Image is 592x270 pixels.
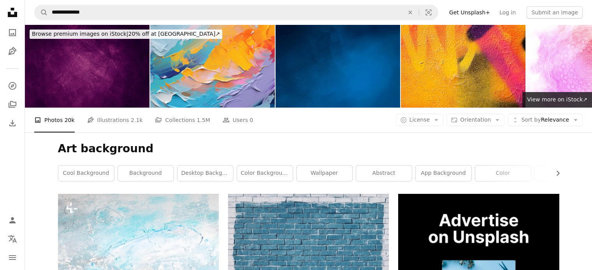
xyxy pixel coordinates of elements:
[58,165,114,181] a: cool background
[25,25,227,44] a: Browse premium images on iStock|20% off at [GEOGRAPHIC_DATA]↗
[446,114,504,126] button: Orientation
[527,96,587,103] span: View more on iStock ↗
[297,165,352,181] a: wallpaper
[131,116,142,124] span: 2.1k
[25,25,149,108] img: Grunge purple background
[5,231,20,247] button: Language
[416,165,471,181] a: app background
[197,116,210,124] span: 1.5M
[177,165,233,181] a: desktop background
[527,6,583,19] button: Submit an image
[5,213,20,228] a: Log in / Sign up
[32,31,128,37] span: Browse premium images on iStock |
[228,251,389,258] a: gray concrete bricks painted in blue
[521,117,541,123] span: Sort by
[34,5,438,20] form: Find visuals sitewide
[58,142,559,156] h1: Art background
[396,114,444,126] button: License
[5,25,20,40] a: Photos
[249,116,253,124] span: 0
[5,115,20,131] a: Download History
[32,31,220,37] span: 20% off at [GEOGRAPHIC_DATA] ↗
[401,25,525,108] img: Colorful graffiti over a cracked surface
[5,78,20,94] a: Explore
[535,165,590,181] a: art
[356,165,412,181] a: abstract
[409,117,430,123] span: License
[475,165,531,181] a: color
[495,6,520,19] a: Log in
[460,117,491,123] span: Orientation
[237,165,293,181] a: color background
[522,92,592,108] a: View more on iStock↗
[87,108,143,132] a: Illustrations 2.1k
[223,108,253,132] a: Users 0
[5,250,20,265] button: Menu
[5,97,20,112] a: Collections
[35,5,48,20] button: Search Unsplash
[521,116,569,124] span: Relevance
[402,5,419,20] button: Clear
[155,108,210,132] a: Collections 1.5M
[419,5,438,20] button: Visual search
[150,25,275,108] img: abstract rough colorful multicolored art on canvas
[508,114,583,126] button: Sort byRelevance
[276,25,400,108] img: Dark blue grunge background
[444,6,495,19] a: Get Unsplash+
[5,44,20,59] a: Illustrations
[118,165,174,181] a: background
[551,165,559,181] button: scroll list to the right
